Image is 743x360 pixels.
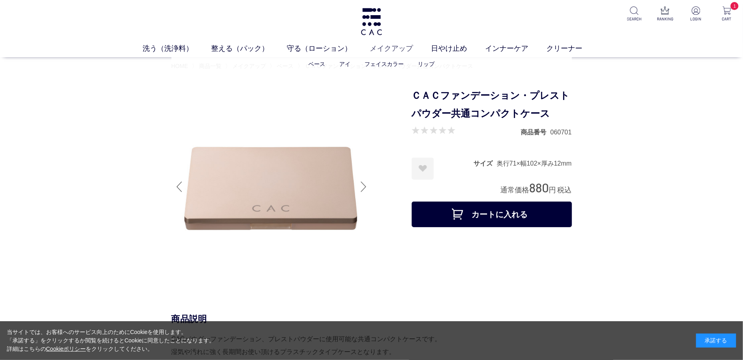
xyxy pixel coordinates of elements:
dd: 奥行71×幅102×厚み12mm [497,159,572,168]
a: 整える（パック） [211,43,287,54]
span: 880 [530,180,549,195]
p: CART [717,16,737,22]
dd: 060701 [550,128,572,136]
a: リップ [418,61,435,67]
img: logo [360,8,383,35]
a: クリーナー [546,43,600,54]
span: 1 [731,2,739,10]
a: ベース [308,61,325,67]
p: LOGIN [686,16,706,22]
p: RANKING [655,16,675,22]
h1: ＣＡＣファンデーション・プレストパウダー共通コンパクトケース [412,87,572,123]
button: カートに入れる [412,202,572,227]
a: SEARCH [624,6,644,22]
a: アイ [339,61,350,67]
a: RANKING [655,6,675,22]
a: 日やけ止め [431,43,485,54]
dt: サイズ [473,159,497,168]
a: LOGIN [686,6,706,22]
dt: 商品番号 [521,128,550,136]
a: 洗う（洗浄料） [143,43,211,54]
a: 守る（ローション） [287,43,370,54]
span: 税込 [558,186,572,194]
a: 1 CART [717,6,737,22]
p: SEARCH [624,16,644,22]
img: ＣＡＣファンデーション・プレストパウダー共通コンパクトケース [171,87,372,287]
a: フェイスカラー [364,61,404,67]
div: 当サイトでは、お客様へのサービス向上のためにCookieを使用します。 「承諾する」をクリックするか閲覧を続けるとCookieに同意したことになります。 詳細はこちらの をクリックしてください。 [7,328,215,353]
a: インナーケア [485,43,546,54]
span: 円 [549,186,556,194]
div: 商品説明 [171,313,572,325]
a: Cookieポリシー [46,346,86,352]
a: お気に入りに登録する [412,158,434,180]
a: メイクアップ [370,43,431,54]
div: 承諾する [696,334,736,348]
span: 通常価格 [501,186,530,194]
